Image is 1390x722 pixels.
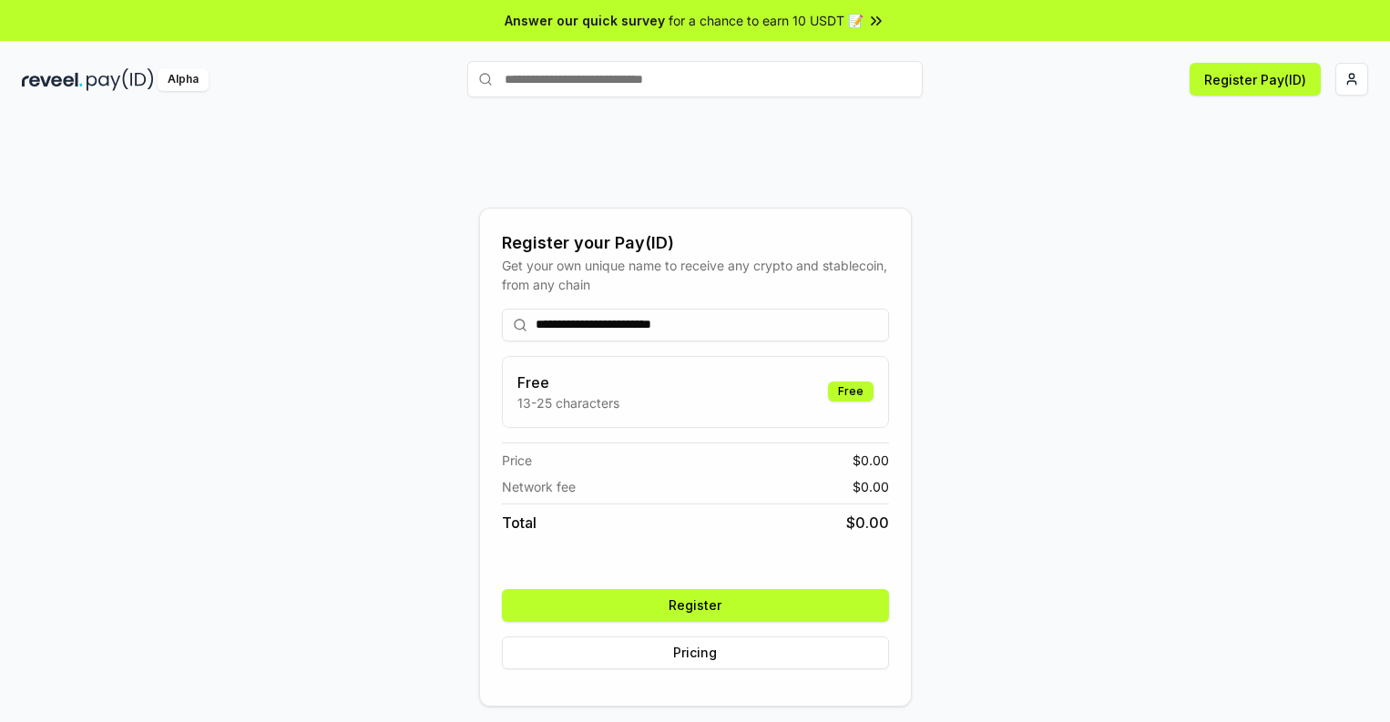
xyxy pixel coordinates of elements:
[853,451,889,470] span: $ 0.00
[669,11,864,30] span: for a chance to earn 10 USDT 📝
[502,451,532,470] span: Price
[502,256,889,294] div: Get your own unique name to receive any crypto and stablecoin, from any chain
[158,68,209,91] div: Alpha
[502,230,889,256] div: Register your Pay(ID)
[517,393,619,412] p: 13-25 characters
[846,512,889,534] span: $ 0.00
[517,371,619,393] h3: Free
[87,68,154,91] img: pay_id
[22,68,83,91] img: reveel_dark
[1190,63,1321,96] button: Register Pay(ID)
[505,11,665,30] span: Answer our quick survey
[502,477,576,496] span: Network fee
[502,589,889,622] button: Register
[853,477,889,496] span: $ 0.00
[502,512,537,534] span: Total
[502,636,889,669] button: Pricing
[828,381,874,402] div: Free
